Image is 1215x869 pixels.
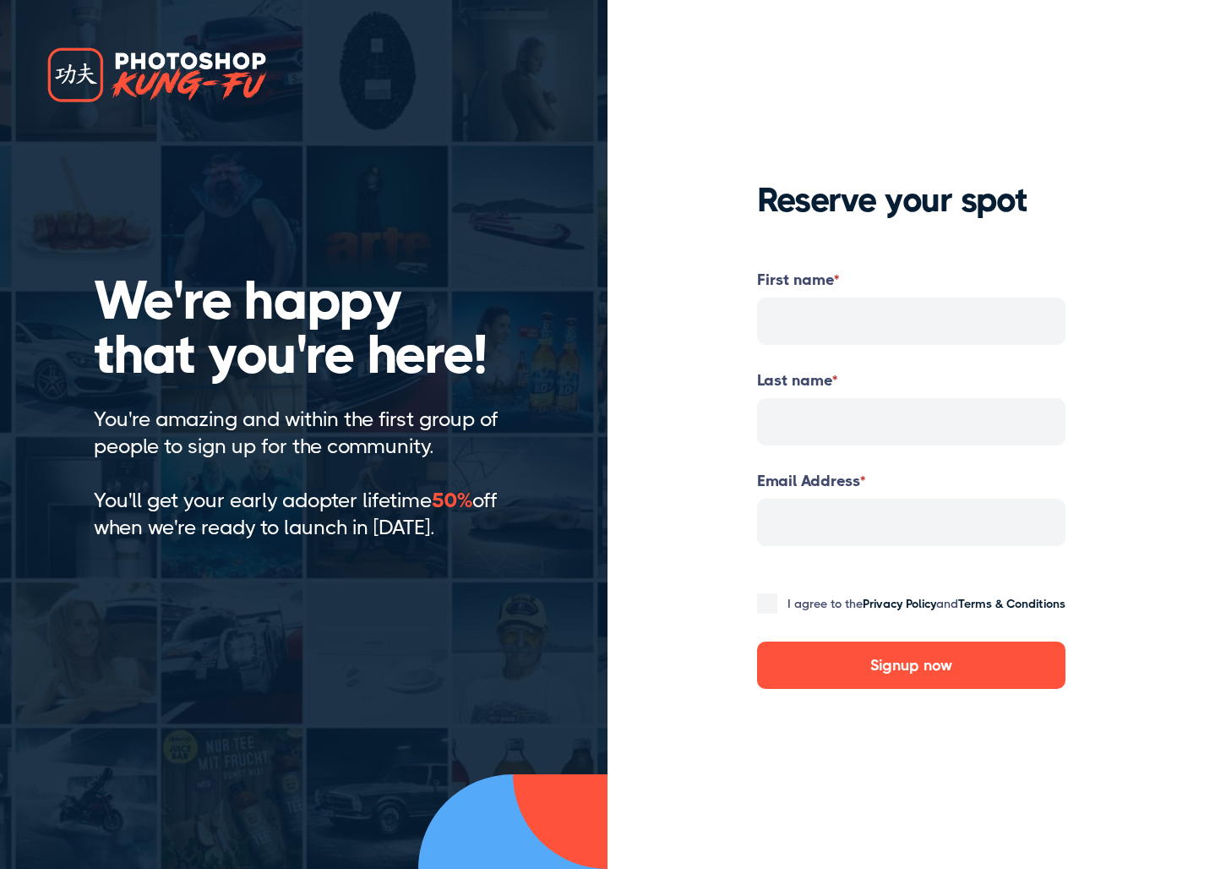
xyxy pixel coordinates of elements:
h1: We're happy that you're here! [94,274,514,382]
span: 50% [432,489,472,512]
h2: Reserve your spot [757,180,1065,221]
form: Email Form [757,268,1065,689]
input: Signup now [757,642,1065,689]
span: I agree to the and [787,594,1065,613]
label: Last name [757,369,1065,392]
a: Terms & Conditions [958,597,1065,610]
div: You're amazing and within the first group of people to sign up for the community. You'll get your... [94,406,514,595]
a: Privacy Policy [863,597,936,610]
label: Email Address [757,469,1065,493]
label: First name [757,268,1065,292]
